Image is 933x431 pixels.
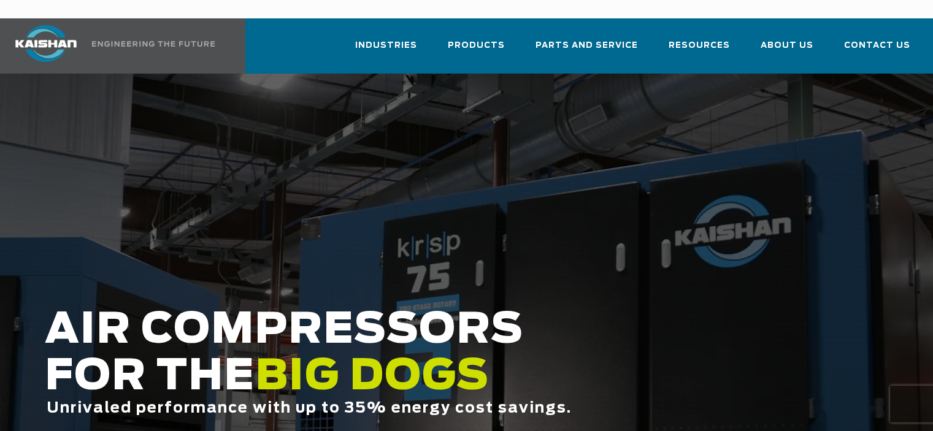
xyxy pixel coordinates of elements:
[536,29,638,71] a: Parts and Service
[255,356,490,398] span: BIG DOGS
[448,29,505,71] a: Products
[92,41,215,47] img: Engineering the future
[844,29,910,71] a: Contact Us
[669,39,730,53] span: Resources
[536,39,638,53] span: Parts and Service
[47,401,572,416] span: Unrivaled performance with up to 35% energy cost savings.
[761,29,813,71] a: About Us
[844,39,910,53] span: Contact Us
[448,39,505,53] span: Products
[761,39,813,53] span: About Us
[669,29,730,71] a: Resources
[355,39,417,53] span: Industries
[355,29,417,71] a: Industries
